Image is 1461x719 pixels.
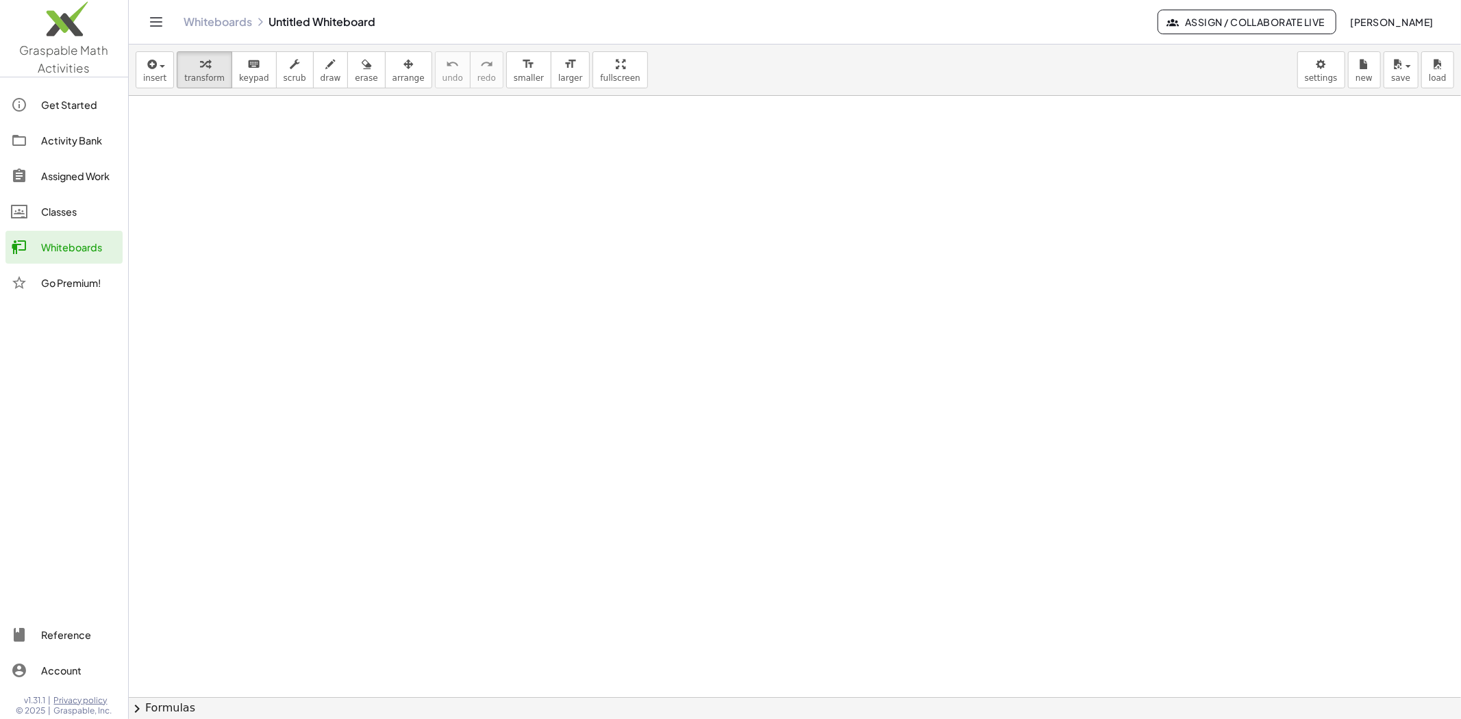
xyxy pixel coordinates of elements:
[477,73,496,83] span: redo
[1297,51,1345,88] button: settings
[284,73,306,83] span: scrub
[49,695,51,706] span: |
[514,73,544,83] span: smaller
[1158,10,1336,34] button: Assign / Collaborate Live
[347,51,385,88] button: erase
[5,195,123,228] a: Classes
[355,73,377,83] span: erase
[506,51,551,88] button: format_sizesmaller
[1339,10,1445,34] button: [PERSON_NAME]
[41,627,117,643] div: Reference
[276,51,314,88] button: scrub
[392,73,425,83] span: arrange
[1384,51,1419,88] button: save
[1350,16,1434,28] span: [PERSON_NAME]
[1305,73,1338,83] span: settings
[321,73,341,83] span: draw
[480,56,493,73] i: redo
[41,239,117,255] div: Whiteboards
[129,697,1461,719] button: chevron_rightFormulas
[5,654,123,687] a: Account
[1421,51,1454,88] button: load
[1348,51,1381,88] button: new
[239,73,269,83] span: keypad
[41,132,117,149] div: Activity Bank
[41,97,117,113] div: Get Started
[5,124,123,157] a: Activity Bank
[470,51,503,88] button: redoredo
[1429,73,1447,83] span: load
[522,56,535,73] i: format_size
[5,88,123,121] a: Get Started
[313,51,349,88] button: draw
[592,51,647,88] button: fullscreen
[177,51,232,88] button: transform
[446,56,459,73] i: undo
[145,11,167,33] button: Toggle navigation
[16,705,46,716] span: © 2025
[184,15,252,29] a: Whiteboards
[600,73,640,83] span: fullscreen
[129,701,145,717] span: chevron_right
[41,662,117,679] div: Account
[54,705,112,716] span: Graspable, Inc.
[136,51,174,88] button: insert
[143,73,166,83] span: insert
[184,73,225,83] span: transform
[247,56,260,73] i: keyboard
[385,51,432,88] button: arrange
[41,275,117,291] div: Go Premium!
[232,51,277,88] button: keyboardkeypad
[20,42,109,75] span: Graspable Math Activities
[558,73,582,83] span: larger
[5,618,123,651] a: Reference
[564,56,577,73] i: format_size
[5,160,123,192] a: Assigned Work
[442,73,463,83] span: undo
[435,51,471,88] button: undoundo
[49,705,51,716] span: |
[41,203,117,220] div: Classes
[5,231,123,264] a: Whiteboards
[41,168,117,184] div: Assigned Work
[1356,73,1373,83] span: new
[54,695,112,706] a: Privacy policy
[1391,73,1410,83] span: save
[551,51,590,88] button: format_sizelarger
[25,695,46,706] span: v1.31.1
[1169,16,1325,28] span: Assign / Collaborate Live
